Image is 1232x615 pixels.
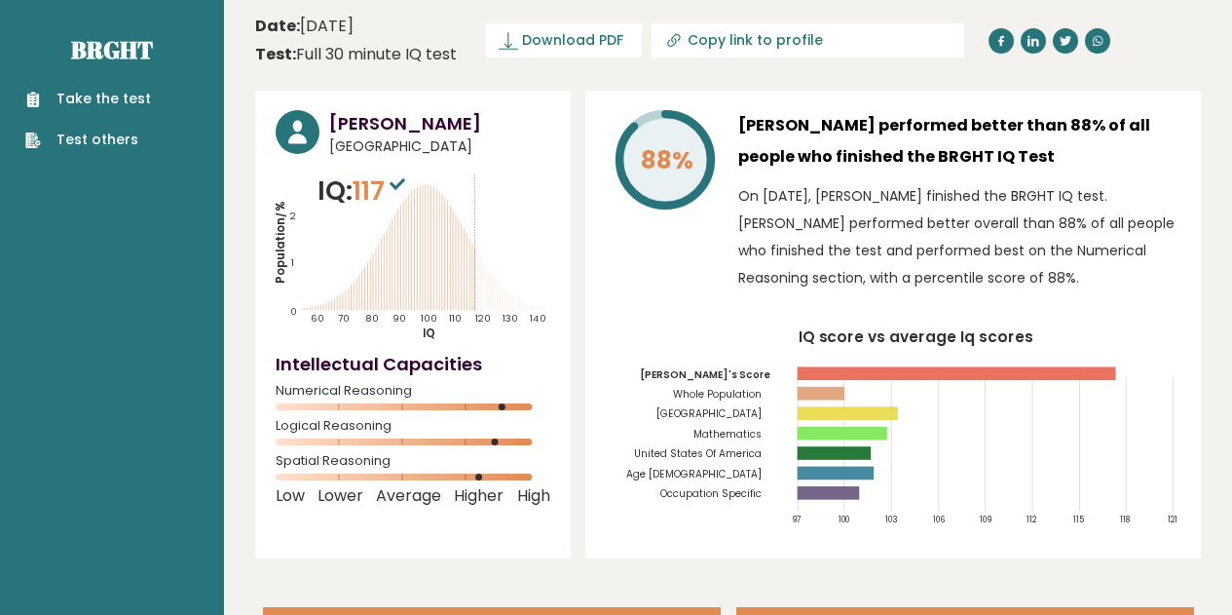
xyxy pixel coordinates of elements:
time: [DATE] [255,15,354,38]
tspan: [GEOGRAPHIC_DATA] [656,406,762,421]
tspan: 90 [392,312,406,325]
tspan: 88% [640,143,692,177]
tspan: 115 [1073,514,1084,525]
tspan: 103 [885,514,898,525]
span: Lower [317,492,363,500]
tspan: 106 [932,514,944,525]
tspan: Age [DEMOGRAPHIC_DATA] [626,467,762,481]
b: Test: [255,43,296,65]
a: Test others [25,130,151,150]
tspan: 60 [311,312,324,325]
a: Download PDF [486,23,642,58]
tspan: 2 [290,210,296,222]
tspan: 120 [475,312,491,325]
tspan: 1 [291,256,294,269]
tspan: 110 [449,312,462,325]
span: Logical Reasoning [276,422,550,430]
span: 117 [353,173,410,209]
tspan: 118 [1120,514,1130,525]
tspan: 100 [420,312,436,325]
h3: [PERSON_NAME] performed better than 88% of all people who finished the BRGHT IQ Test [738,110,1180,173]
tspan: United States Of America [634,446,762,461]
p: On [DATE], [PERSON_NAME] finished the BRGHT IQ test. [PERSON_NAME] performed better overall than ... [738,182,1180,291]
b: Date: [255,15,300,37]
tspan: Occupation Specific [660,486,762,501]
tspan: 112 [1027,514,1037,525]
h4: Intellectual Capacities [276,351,550,377]
span: Download PDF [522,30,623,51]
tspan: Mathematics [693,427,762,442]
tspan: 100 [839,514,849,525]
tspan: [PERSON_NAME]'s Score [640,367,770,382]
span: Higher [454,492,504,500]
tspan: 97 [792,514,802,525]
tspan: 109 [980,514,991,525]
a: Take the test [25,89,151,109]
tspan: 130 [503,312,518,325]
span: Average [376,492,441,500]
span: Low [276,492,305,500]
span: Spatial Reasoning [276,457,550,465]
tspan: 140 [530,312,545,325]
span: [GEOGRAPHIC_DATA] [329,136,550,157]
tspan: IQ score vs average Iq scores [798,327,1033,347]
h3: [PERSON_NAME] [329,110,550,136]
tspan: Whole Population [673,387,762,402]
span: High [517,492,550,500]
tspan: 70 [338,312,350,325]
a: Brght [71,34,153,65]
tspan: Population/% [273,201,288,284]
tspan: IQ [423,326,435,341]
div: Full 30 minute IQ test [255,43,457,66]
tspan: 0 [290,305,297,318]
tspan: 121 [1168,514,1177,525]
tspan: 80 [365,312,379,325]
p: IQ: [317,172,410,211]
span: Numerical Reasoning [276,387,550,395]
